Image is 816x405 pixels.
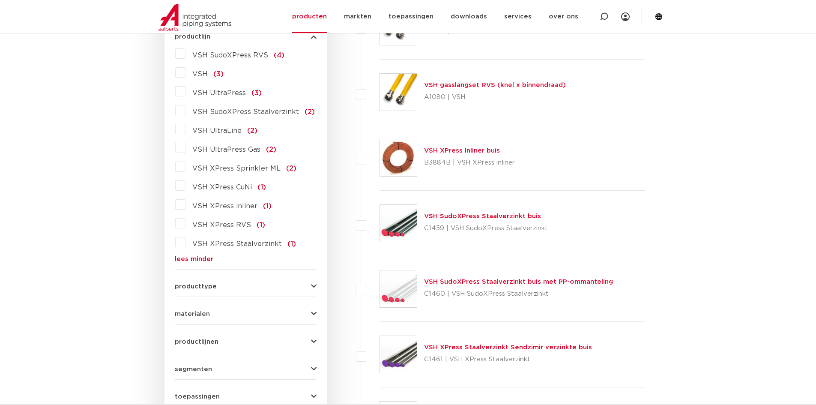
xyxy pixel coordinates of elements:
button: segmenten [175,366,317,372]
span: toepassingen [175,393,220,400]
span: VSH XPress inliner [192,203,257,210]
span: VSH XPress CuNi [192,184,252,191]
p: C1460 | VSH SudoXPress Staalverzinkt [424,287,613,301]
span: VSH SudoXPress RVS [192,52,268,59]
span: VSH XPress RVS [192,222,251,228]
span: (4) [274,52,284,59]
span: VSH XPress Staalverzinkt [192,240,282,247]
img: Thumbnail for VSH SudoXPress Staalverzinkt buis [380,205,417,242]
button: productlijnen [175,339,317,345]
span: (2) [286,165,296,172]
a: VSH XPress Inliner buis [424,147,500,154]
span: VSH SudoXPress Staalverzinkt [192,108,299,115]
span: (3) [251,90,262,96]
span: productlijn [175,33,210,40]
a: lees minder [175,256,317,262]
p: A1080 | VSH [424,90,566,104]
span: (1) [287,240,296,247]
span: VSH UltraPress Gas [192,146,260,153]
p: C1461 | VSH XPress Staalverzinkt [424,353,592,366]
button: materialen [175,311,317,317]
p: C1459 | VSH SudoXPress Staalverzinkt [424,222,548,235]
span: VSH [192,71,208,78]
span: (2) [247,127,257,134]
img: Thumbnail for VSH XPress Staalverzinkt Sendzimir verzinkte buis [380,336,417,373]
span: producttype [175,283,217,290]
span: materialen [175,311,210,317]
button: toepassingen [175,393,317,400]
img: Thumbnail for VSH SudoXPress Staalverzinkt buis met PP-ommanteling [380,270,417,307]
span: (2) [266,146,276,153]
img: Thumbnail for VSH gasslangset RVS (knel x binnendraad) [380,74,417,111]
span: segmenten [175,366,212,372]
span: (1) [257,222,265,228]
button: productlijn [175,33,317,40]
span: VSH XPress Sprinkler ML [192,165,281,172]
p: B3884B | VSH XPress inliner [424,156,515,170]
span: (1) [263,203,272,210]
a: VSH SudoXPress Staalverzinkt buis met PP-ommanteling [424,279,613,285]
a: VSH XPress Staalverzinkt Sendzimir verzinkte buis [424,344,592,351]
span: productlijnen [175,339,218,345]
button: producttype [175,283,317,290]
span: (2) [305,108,315,115]
span: (3) [213,71,224,78]
span: VSH UltraPress [192,90,246,96]
img: Thumbnail for VSH XPress Inliner buis [380,139,417,176]
a: VSH gasslangset RVS (knel x binnendraad) [424,82,566,88]
span: (1) [257,184,266,191]
a: VSH SudoXPress Staalverzinkt buis [424,213,541,219]
span: VSH UltraLine [192,127,242,134]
